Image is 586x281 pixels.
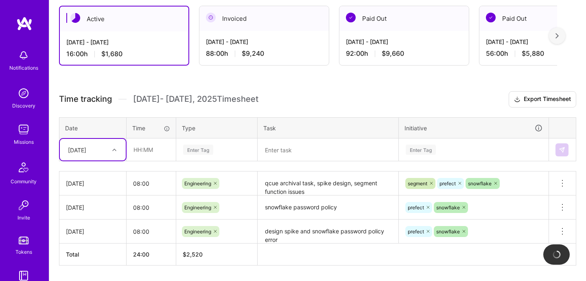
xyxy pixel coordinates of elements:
img: bell [15,47,32,64]
div: [DATE] - [DATE] [66,38,182,46]
span: $1,680 [101,50,122,58]
img: Paid Out [346,13,356,22]
span: $9,240 [242,49,264,58]
div: Paid Out [339,6,469,31]
div: Time [132,124,170,132]
img: Invite [15,197,32,213]
span: prefect [439,180,456,187]
span: [DATE] - [DATE] , 2025 Timesheet [133,94,258,104]
th: 24:00 [127,244,176,266]
span: snowflake [436,228,460,235]
img: loading [553,250,561,259]
span: Time tracking [59,94,112,104]
div: [DATE] - [DATE] [206,37,322,46]
div: 92:00 h [346,49,462,58]
div: Missions [14,138,34,146]
textarea: design spike and snowflake password policy error [258,220,398,243]
i: icon Download [514,95,520,104]
span: $ 2,520 [183,251,203,258]
span: Engineering [184,204,211,211]
span: prefect [408,228,424,235]
img: right [555,33,559,39]
th: Task [258,117,399,138]
span: snowflake [436,204,460,211]
img: Invoiced [206,13,216,22]
th: Date [59,117,127,138]
input: HH:MM [127,221,176,242]
img: discovery [15,85,32,101]
img: teamwork [15,121,32,138]
span: $5,880 [522,49,544,58]
div: [DATE] - [DATE] [346,37,462,46]
div: Notifications [9,64,38,72]
button: Export Timesheet [509,91,576,108]
textarea: qcue archival task, spike design, segment function issues [258,172,398,195]
div: [DATE] [66,227,120,236]
div: Discovery [12,101,35,110]
img: Community [14,158,33,177]
textarea: snowflake password policy [258,196,398,219]
div: Enter Tag [406,143,436,156]
input: HH:MM [127,139,175,160]
div: Invoiced [199,6,329,31]
div: Initiative [405,123,543,133]
div: Invite [17,213,30,222]
div: 88:00 h [206,49,322,58]
div: 16:00 h [66,50,182,58]
div: [DATE] [68,145,86,154]
span: prefect [408,204,424,211]
span: snowflake [468,180,492,187]
input: HH:MM [127,197,176,218]
span: $9,660 [382,49,404,58]
div: [DATE] [66,179,120,188]
span: segment [408,180,427,187]
i: icon Chevron [112,148,116,152]
img: Submit [559,147,565,153]
div: Community [11,177,37,186]
span: Engineering [184,228,211,235]
span: Engineering [184,180,211,187]
img: logo [16,16,33,31]
input: HH:MM [127,173,176,194]
th: Type [176,117,258,138]
img: Paid Out [486,13,496,22]
div: Tokens [15,248,32,256]
img: tokens [19,237,28,244]
div: [DATE] [66,203,120,212]
th: Total [59,244,127,266]
div: Active [60,7,188,31]
img: Active [70,13,80,23]
div: Enter Tag [183,143,213,156]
